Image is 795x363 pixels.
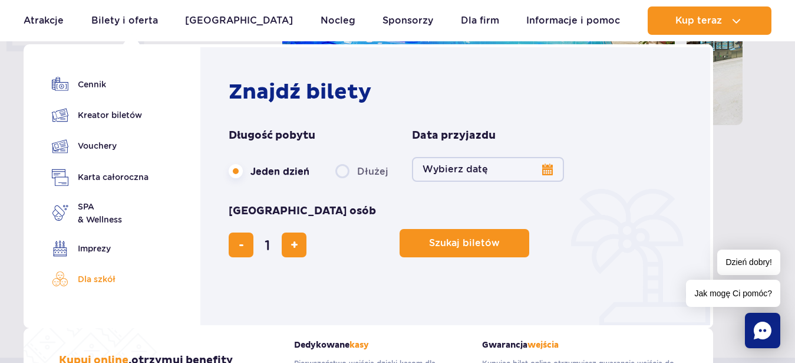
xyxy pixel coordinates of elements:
a: Informacje i pomoc [526,6,620,35]
a: Dla szkół [52,271,149,287]
a: Cennik [52,76,149,93]
a: Kreator biletów [52,107,149,123]
input: liczba biletów [253,231,282,259]
a: Nocleg [321,6,355,35]
label: Dłużej [335,159,388,184]
span: Długość pobytu [229,129,315,143]
button: dodaj bilet [282,233,306,257]
a: Vouchery [52,138,149,155]
a: Bilety i oferta [91,6,158,35]
form: Planowanie wizyty w Park of Poland [229,129,688,257]
span: kasy [349,340,369,350]
button: usuń bilet [229,233,253,257]
span: wejścia [527,340,559,350]
a: Sponsorzy [382,6,433,35]
button: Kup teraz [648,6,771,35]
span: Data przyjazdu [412,129,496,143]
a: SPA& Wellness [52,200,149,226]
strong: Znajdź bilety [229,79,371,105]
a: [GEOGRAPHIC_DATA] [185,6,293,35]
label: Jeden dzień [229,159,309,184]
a: Karta całoroczna [52,169,149,186]
span: Jak mogę Ci pomóc? [686,280,780,307]
strong: Dedykowane [294,340,464,350]
a: Dla firm [461,6,499,35]
span: [GEOGRAPHIC_DATA] osób [229,204,376,218]
span: Kup teraz [675,15,722,26]
span: Dzień dobry! [717,250,780,275]
a: Atrakcje [24,6,64,35]
div: Chat [745,313,780,348]
button: Wybierz datę [412,157,564,182]
span: Szukaj biletów [429,238,500,248]
button: Szukaj biletów [400,229,529,257]
strong: Gwarancja [482,340,678,350]
a: Imprezy [52,240,149,257]
span: SPA & Wellness [78,200,122,226]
